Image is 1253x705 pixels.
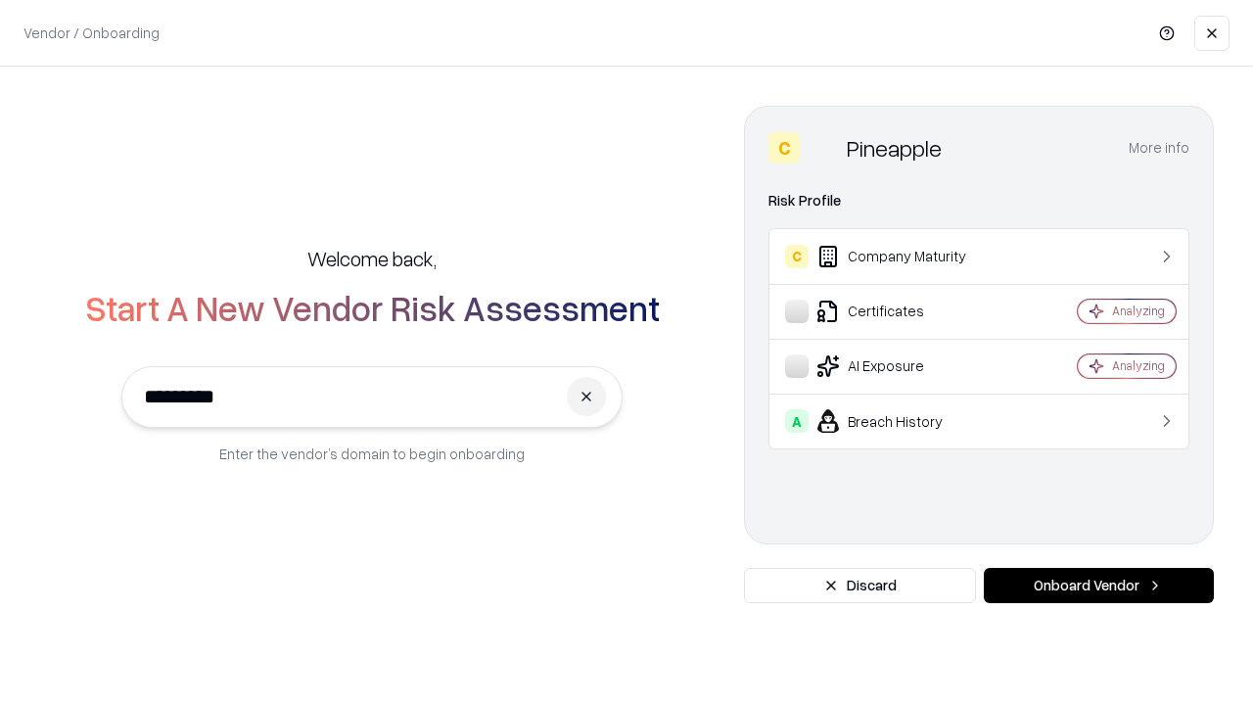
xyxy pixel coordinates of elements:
div: Analyzing [1112,357,1165,374]
div: A [785,409,809,433]
div: Pineapple [847,132,942,164]
div: C [785,245,809,268]
p: Vendor / Onboarding [23,23,160,43]
div: Risk Profile [768,189,1189,212]
img: Pineapple [808,132,839,164]
h2: Start A New Vendor Risk Assessment [85,288,660,327]
div: Certificates [785,300,1019,323]
button: Discard [744,568,976,603]
div: AI Exposure [785,354,1019,378]
div: Analyzing [1112,303,1165,319]
button: More info [1129,130,1189,165]
p: Enter the vendor’s domain to begin onboarding [219,444,525,464]
h5: Welcome back, [307,245,437,272]
div: Breach History [785,409,1019,433]
button: Onboard Vendor [984,568,1214,603]
div: Company Maturity [785,245,1019,268]
div: C [768,132,800,164]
